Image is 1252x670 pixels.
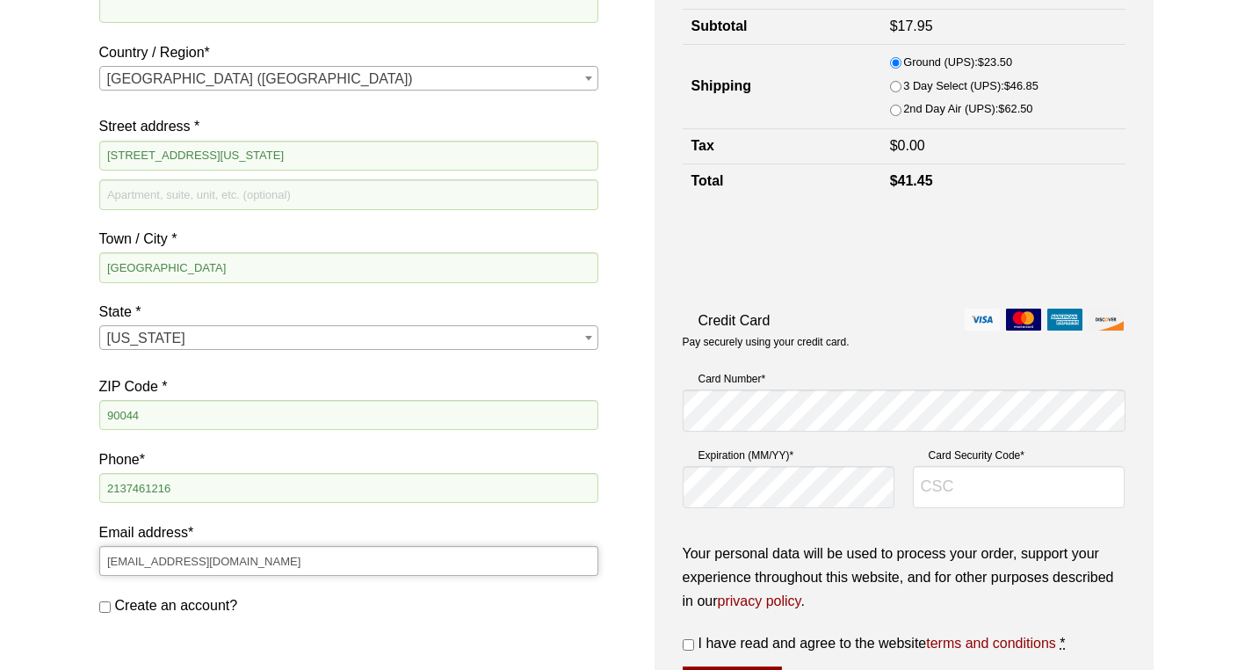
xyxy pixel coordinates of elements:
span: State [99,325,598,350]
p: Pay securely using your credit card. [683,335,1125,350]
span: I have read and agree to the website [698,636,1056,651]
span: $ [1004,79,1010,92]
a: terms and conditions [926,636,1056,651]
span: $ [978,55,984,69]
label: Ground (UPS): [903,53,1012,72]
label: Expiration (MM/YY) [683,447,895,464]
label: Card Security Code [913,447,1125,464]
input: Create an account? [99,601,111,613]
bdi: 0.00 [890,138,925,153]
th: Subtotal [683,10,881,44]
th: Tax [683,129,881,164]
input: House number and street name [99,141,598,171]
label: Email address [99,521,598,544]
span: $ [890,173,898,188]
label: Town / City [99,227,598,251]
th: Shipping [683,44,881,129]
input: Apartment, suite, unit, etc. (optional) [99,179,598,209]
label: Country / Region [99,40,598,64]
span: $ [998,102,1004,115]
input: CSC [913,466,1125,508]
a: privacy policy [718,594,801,608]
label: Street address [99,114,598,138]
fieldset: Payment Info [683,363,1125,522]
p: Your personal data will be used to process your order, support your experience throughout this we... [683,542,1125,614]
label: ZIP Code [99,375,598,398]
span: Country / Region [99,66,598,91]
img: amex [1047,309,1082,331]
span: California [100,326,597,351]
label: State [99,300,598,324]
bdi: 17.95 [890,18,933,33]
label: Card Number [683,370,1125,388]
img: visa [965,309,1000,331]
span: $ [890,18,898,33]
label: 2nd Day Air (UPS): [903,99,1032,119]
th: Total [683,164,881,198]
img: mastercard [1006,309,1041,331]
bdi: 46.85 [1004,79,1039,92]
span: Create an account? [115,598,238,613]
bdi: 23.50 [978,55,1012,69]
bdi: 41.45 [890,173,933,188]
bdi: 62.50 [998,102,1032,115]
iframe: reCAPTCHA [683,216,950,285]
label: Phone [99,448,598,471]
abbr: required [1060,636,1065,651]
span: United States (US) [100,67,597,91]
input: I have read and agree to the websiteterms and conditions * [683,639,694,651]
label: Credit Card [683,309,1125,332]
img: discover [1089,309,1124,331]
label: 3 Day Select (UPS): [903,76,1039,96]
span: $ [890,138,898,153]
